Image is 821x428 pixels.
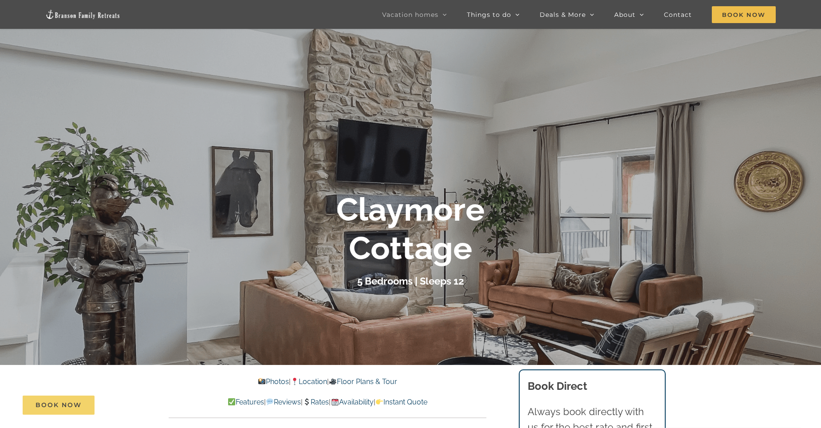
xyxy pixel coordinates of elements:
[712,6,776,23] span: Book Now
[382,12,438,18] span: Vacation homes
[329,378,336,385] img: 🎥
[467,12,511,18] span: Things to do
[257,377,288,386] a: Photos
[357,275,464,287] h3: 5 Bedrooms | Sleeps 12
[23,396,95,415] a: Book Now
[540,12,586,18] span: Deals & More
[258,378,265,385] img: 📸
[169,376,486,388] p: | |
[664,12,692,18] span: Contact
[528,380,587,392] b: Book Direct
[614,12,635,18] span: About
[45,9,121,20] img: Branson Family Retreats Logo
[291,378,298,385] img: 📍
[291,377,327,386] a: Location
[36,401,82,409] span: Book Now
[336,190,485,266] b: Claymore Cottage
[329,377,397,386] a: Floor Plans & Tour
